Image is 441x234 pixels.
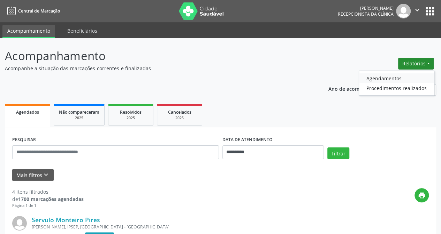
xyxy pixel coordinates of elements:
a: Central de Marcação [5,5,60,17]
i: keyboard_arrow_down [42,171,50,179]
button: Mais filtroskeyboard_arrow_down [12,169,54,181]
label: PESQUISAR [12,135,36,145]
div: [PERSON_NAME] [338,5,394,11]
button:  [411,4,424,18]
div: 2025 [113,115,148,121]
a: Servulo Monteiro Pires [32,216,100,224]
span: Agendados [16,109,39,115]
button: print [415,188,429,202]
a: Acompanhamento [2,25,55,38]
span: Recepcionista da clínica [338,11,394,17]
button: apps [424,5,436,17]
div: 2025 [59,115,99,121]
div: 2025 [162,115,197,121]
strong: 1700 marcações agendadas [18,196,84,202]
a: Agendamentos [359,73,434,83]
img: img [12,216,27,231]
span: Cancelados [168,109,191,115]
p: Acompanhe a situação das marcações correntes e finalizadas [5,65,307,72]
i: print [418,192,426,199]
p: Acompanhamento [5,47,307,65]
span: Central de Marcação [18,8,60,14]
span: Resolvidos [120,109,142,115]
div: 4 itens filtrados [12,188,84,195]
i:  [413,6,421,14]
div: de [12,195,84,203]
label: DATA DE ATENDIMENTO [222,135,273,145]
p: Ano de acompanhamento [328,84,390,93]
div: [PERSON_NAME], IPSEP, [GEOGRAPHIC_DATA] - [GEOGRAPHIC_DATA] [32,224,324,230]
img: img [396,4,411,18]
span: Não compareceram [59,109,99,115]
button: Relatórios [398,58,434,70]
div: Página 1 de 1 [12,203,84,209]
a: Beneficiários [62,25,102,37]
ul: Relatórios [359,71,434,96]
button: Filtrar [327,147,349,159]
a: Procedimentos realizados [359,83,434,93]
